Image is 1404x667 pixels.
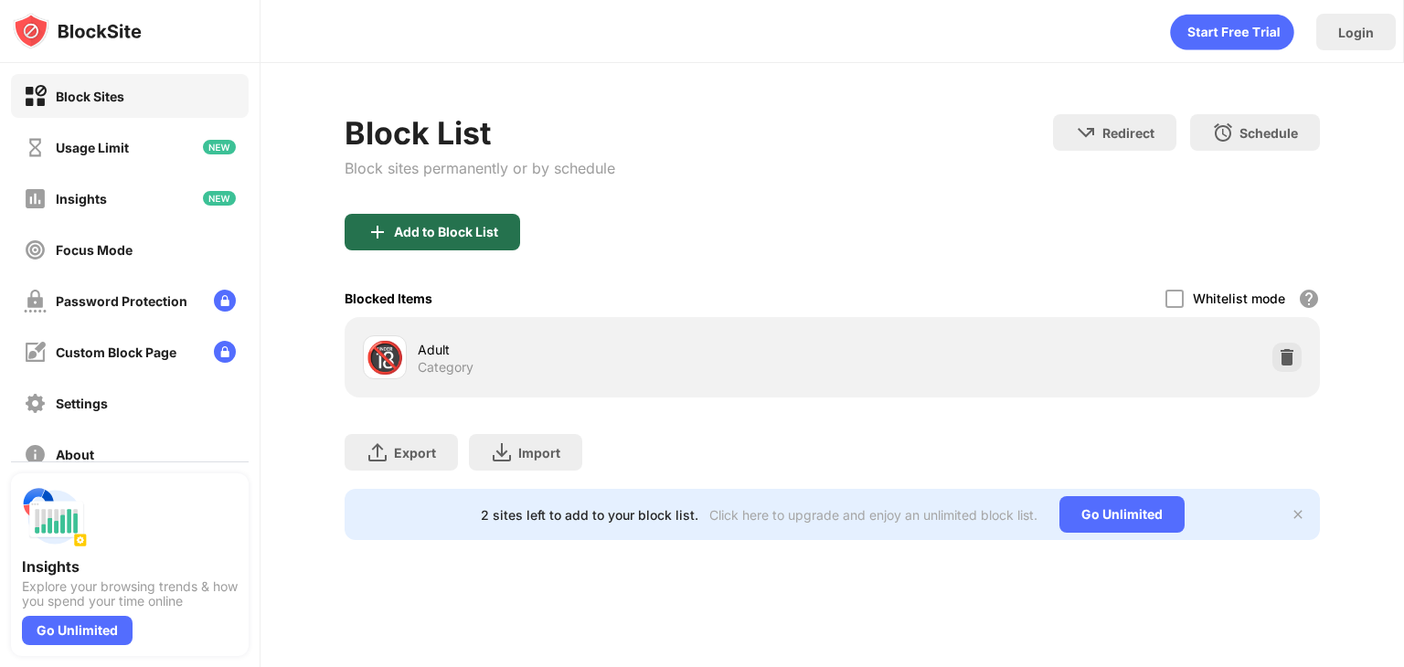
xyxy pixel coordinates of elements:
[24,187,47,210] img: insights-off.svg
[24,290,47,312] img: password-protection-off.svg
[1102,125,1154,141] div: Redirect
[24,392,47,415] img: settings-off.svg
[1193,291,1285,306] div: Whitelist mode
[13,13,142,49] img: logo-blocksite.svg
[24,238,47,261] img: focus-off.svg
[1170,14,1294,50] div: animation
[22,579,238,609] div: Explore your browsing trends & how you spend your time online
[366,339,404,376] div: 🔞
[394,445,436,461] div: Export
[1291,507,1305,522] img: x-button.svg
[214,341,236,363] img: lock-menu.svg
[24,85,47,108] img: block-on.svg
[203,191,236,206] img: new-icon.svg
[1059,496,1185,533] div: Go Unlimited
[394,225,498,239] div: Add to Block List
[56,89,124,104] div: Block Sites
[345,291,432,306] div: Blocked Items
[56,396,108,411] div: Settings
[22,484,88,550] img: push-insights.svg
[518,445,560,461] div: Import
[418,340,832,359] div: Adult
[22,557,238,576] div: Insights
[56,344,176,360] div: Custom Block Page
[345,114,615,152] div: Block List
[24,443,47,466] img: about-off.svg
[56,293,187,309] div: Password Protection
[214,290,236,312] img: lock-menu.svg
[22,616,133,645] div: Go Unlimited
[56,140,129,155] div: Usage Limit
[24,136,47,159] img: time-usage-off.svg
[203,140,236,154] img: new-icon.svg
[1239,125,1298,141] div: Schedule
[56,242,133,258] div: Focus Mode
[56,447,94,462] div: About
[24,341,47,364] img: customize-block-page-off.svg
[418,359,473,376] div: Category
[56,191,107,206] div: Insights
[481,507,698,523] div: 2 sites left to add to your block list.
[345,159,615,177] div: Block sites permanently or by schedule
[1338,25,1374,40] div: Login
[709,507,1037,523] div: Click here to upgrade and enjoy an unlimited block list.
